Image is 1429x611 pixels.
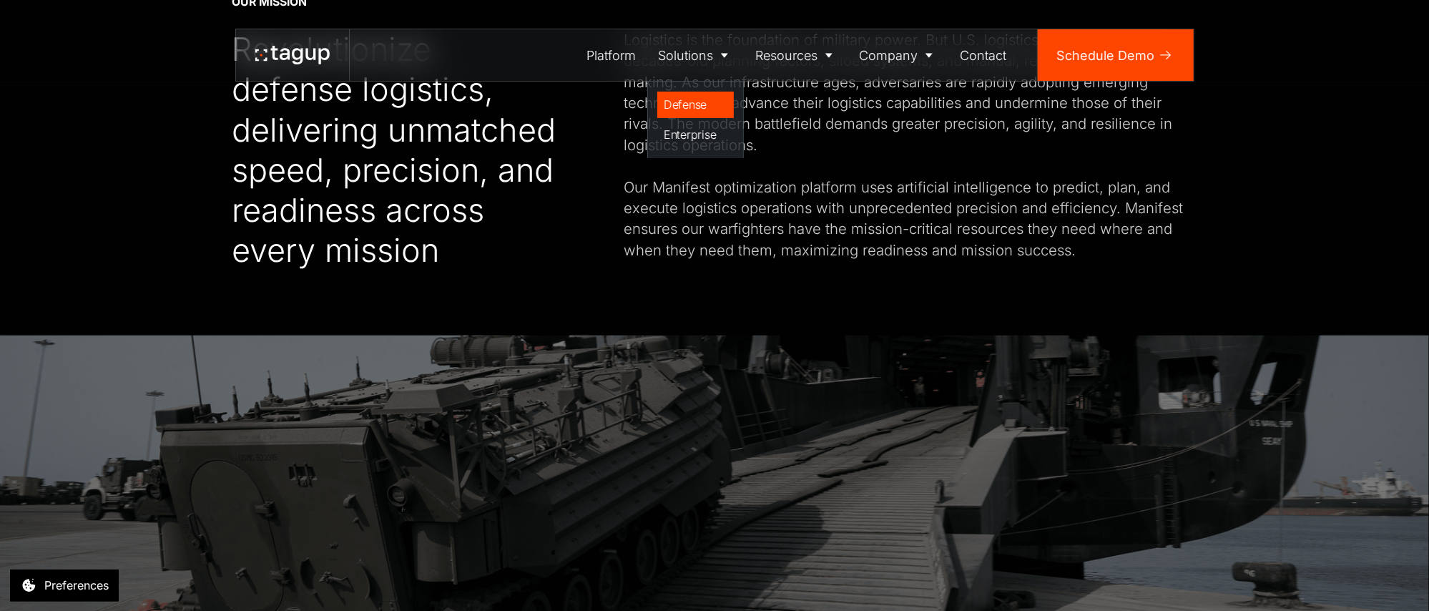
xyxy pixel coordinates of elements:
div: Preferences [44,577,109,594]
a: Contact [948,29,1018,81]
nav: Solutions [647,81,745,159]
div: Solutions [658,46,713,65]
a: Schedule Demo [1038,29,1194,81]
div: Revolutionize defense logistics, delivering unmatched speed, precision, and readiness across ever... [232,29,559,271]
a: Defense [657,92,734,119]
a: Company [848,29,949,81]
div: Company [859,46,918,65]
div: Defense [664,96,727,113]
div: Resources [755,46,817,65]
div: Schedule Demo [1057,46,1155,65]
div: Logistics is the foundation of military power. But U.S. logistics operations rely on decades-old ... [624,29,1197,260]
div: Enterprise [664,126,727,143]
div: Contact [960,46,1006,65]
a: Resources [744,29,848,81]
a: Platform [575,29,647,81]
div: Platform [586,46,636,65]
a: Solutions [647,29,745,81]
a: Enterprise [657,122,734,149]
